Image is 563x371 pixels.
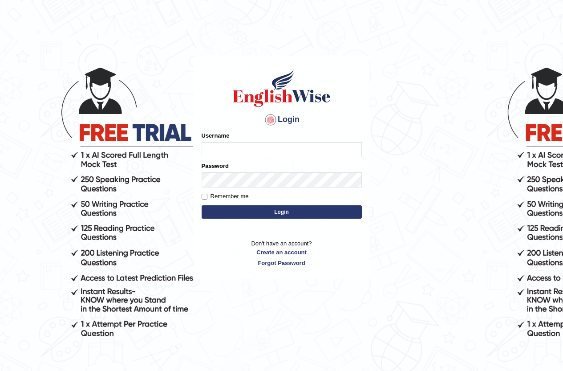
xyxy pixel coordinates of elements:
label: Username [202,131,230,140]
p: Don't have an account? [202,239,362,267]
a: Forgot Password [202,259,362,267]
a: Create an account [202,248,362,257]
input: Remember me [202,194,207,200]
h4: Login [202,113,362,127]
img: Logo of English Wise sign in for intelligent practice with AI [231,68,332,108]
button: Login [202,205,362,219]
label: Remember me [202,192,249,201]
label: Password [202,162,229,170]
